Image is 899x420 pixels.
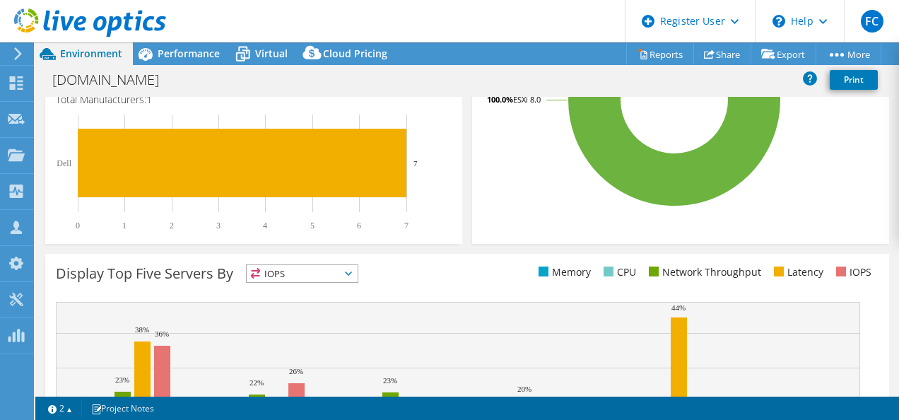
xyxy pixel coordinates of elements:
[323,47,387,60] span: Cloud Pricing
[861,10,883,33] span: FC
[38,399,82,417] a: 2
[76,221,80,231] text: 0
[56,92,452,107] h4: Total Manufacturers:
[770,264,823,280] li: Latency
[513,94,541,105] tspan: ESXi 8.0
[310,221,315,231] text: 5
[158,47,220,60] span: Performance
[263,221,267,231] text: 4
[115,375,129,384] text: 23%
[216,221,221,231] text: 3
[255,47,288,60] span: Virtual
[693,43,751,65] a: Share
[751,43,816,65] a: Export
[626,43,694,65] a: Reports
[772,15,785,28] svg: \n
[289,367,303,375] text: 26%
[671,303,686,312] text: 44%
[535,264,591,280] li: Memory
[404,221,409,231] text: 7
[833,264,871,280] li: IOPS
[57,158,71,168] text: Dell
[122,221,127,231] text: 1
[517,385,531,393] text: 20%
[413,159,418,168] text: 7
[247,265,358,282] span: IOPS
[645,264,761,280] li: Network Throughput
[81,399,164,417] a: Project Notes
[146,93,152,106] span: 1
[60,47,122,60] span: Environment
[155,329,169,338] text: 36%
[600,264,636,280] li: CPU
[487,94,513,105] tspan: 100.0%
[135,325,149,334] text: 38%
[383,376,397,385] text: 23%
[830,70,878,90] a: Print
[249,378,264,387] text: 22%
[816,43,881,65] a: More
[357,221,361,231] text: 6
[46,72,181,88] h1: [DOMAIN_NAME]
[170,221,174,231] text: 2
